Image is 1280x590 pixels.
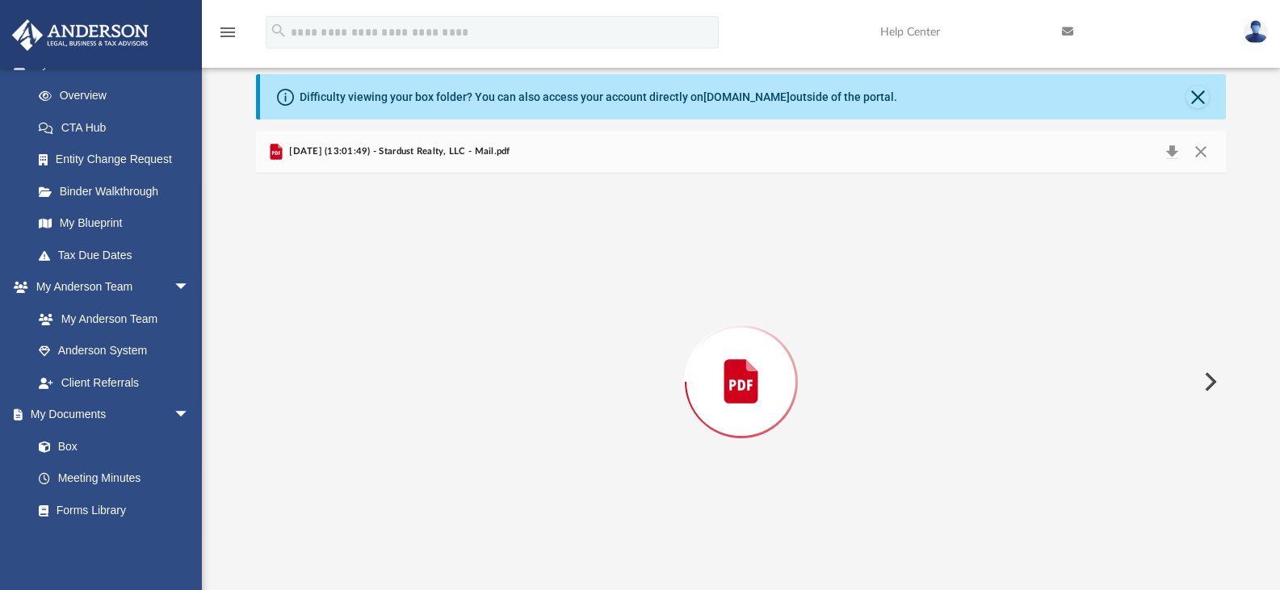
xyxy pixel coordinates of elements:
[23,144,214,176] a: Entity Change Request
[23,175,214,207] a: Binder Walkthrough
[23,462,206,495] a: Meeting Minutes
[174,399,206,432] span: arrow_drop_down
[703,90,790,103] a: [DOMAIN_NAME]
[300,89,897,106] div: Difficulty viewing your box folder? You can also access your account directly on outside of the p...
[23,366,206,399] a: Client Referrals
[23,430,198,462] a: Box
[1244,20,1268,44] img: User Pic
[23,80,214,112] a: Overview
[218,23,237,42] i: menu
[218,31,237,42] a: menu
[174,271,206,304] span: arrow_drop_down
[270,22,287,40] i: search
[11,399,206,431] a: My Documentsarrow_drop_down
[1157,140,1186,163] button: Download
[1186,86,1209,108] button: Close
[23,207,206,240] a: My Blueprint
[1186,140,1215,163] button: Close
[1191,359,1227,404] button: Next File
[7,19,153,51] img: Anderson Advisors Platinum Portal
[23,526,206,559] a: Notarize
[23,303,198,335] a: My Anderson Team
[23,494,198,526] a: Forms Library
[23,335,206,367] a: Anderson System
[23,111,214,144] a: CTA Hub
[256,131,1227,590] div: Preview
[23,239,214,271] a: Tax Due Dates
[11,271,206,303] a: My Anderson Teamarrow_drop_down
[286,144,510,159] span: [DATE] (13:01:49) - Stardust Realty, LLC - Mail.pdf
